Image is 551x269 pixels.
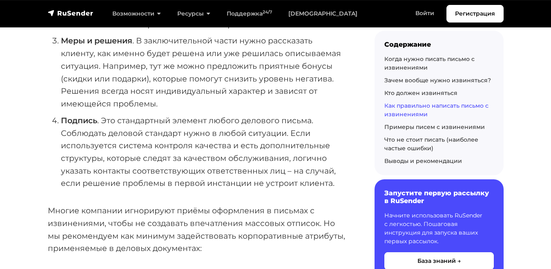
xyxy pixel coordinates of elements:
strong: Меры и решения [61,36,132,45]
a: Регистрация [446,5,504,23]
a: Что не стоит писать (наиболее частые ошибки) [384,136,478,152]
p: Начните использовать RuSender с легкостью. Пошаговая инструкция для запуска ваших первых рассылок. [384,212,494,246]
a: Зачем вообще нужно извиняться? [384,77,491,84]
a: Войти [407,5,442,22]
a: Ресурсы [169,5,219,22]
sup: 24/7 [263,9,272,15]
p: Многие компании игнорируют приёмы оформления в письмах с извинениями, чтобы не создавать впечатле... [48,204,348,255]
a: [DEMOGRAPHIC_DATA] [280,5,366,22]
a: Примеры писем с извинениями [384,123,485,131]
a: Когда нужно писать письмо с извинениями [384,55,475,71]
a: Выводы и рекомендации [384,157,462,165]
li: . Это стандартный элемент любого делового письма. Соблюдать деловой стандарт нужно в любой ситуац... [61,114,348,190]
img: RuSender [48,9,94,17]
h6: Запустите первую рассылку в RuSender [384,189,494,205]
div: Содержание [384,41,494,48]
a: Поддержка24/7 [219,5,280,22]
a: Возможности [104,5,169,22]
strong: Подпись [61,115,97,125]
a: Как правильно написать письмо с извинениями [384,102,489,118]
a: Кто должен извиняться [384,89,457,97]
li: . В заключительной части нужно рассказать клиенту, как именно будет решена или уже решилась описы... [61,34,348,110]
